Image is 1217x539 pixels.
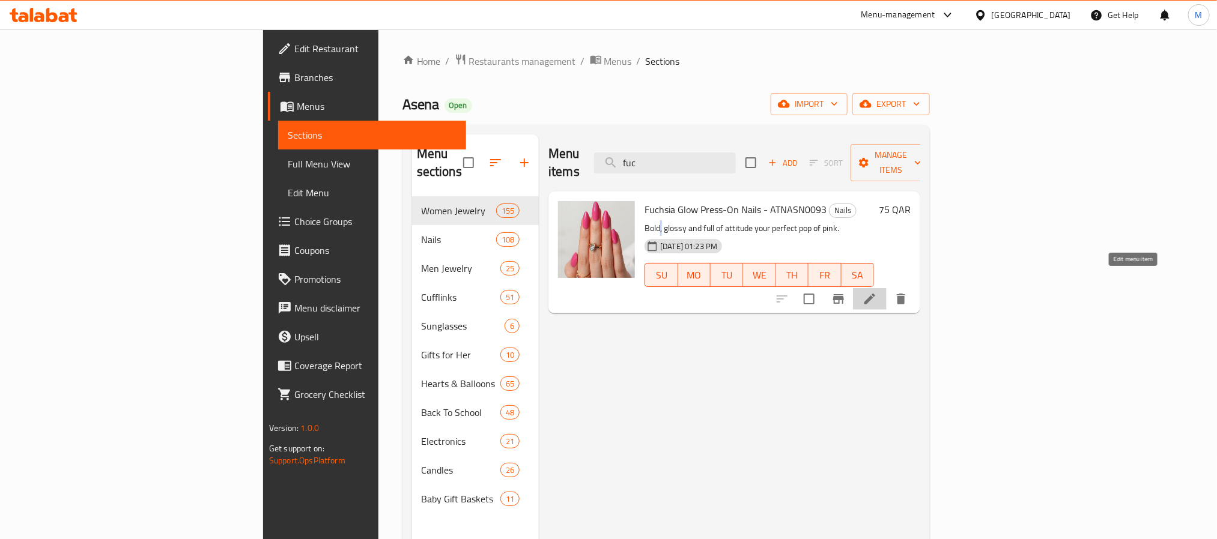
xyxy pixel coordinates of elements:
span: import [780,97,838,112]
div: Hearts & Balloons [422,376,500,391]
span: SU [650,266,673,284]
button: SU [645,263,678,287]
span: 6 [505,321,519,332]
div: items [505,319,520,333]
span: FR [813,266,836,284]
button: delete [887,285,915,313]
span: Select all sections [456,150,481,175]
div: items [500,492,520,506]
button: TH [776,263,809,287]
span: 65 [501,378,519,390]
span: WE [748,266,771,284]
span: Sections [646,54,680,68]
span: Women Jewelry [422,203,496,218]
button: Manage items [851,144,931,181]
div: items [496,232,520,247]
span: Baby Gift Baskets [422,492,500,506]
div: Sunglasses6 [412,312,539,340]
a: Sections [278,121,466,149]
a: Coverage Report [268,351,466,380]
span: export [862,97,920,112]
div: Menu-management [861,8,935,22]
span: Branches [294,70,457,85]
div: [GEOGRAPHIC_DATA] [992,8,1071,22]
div: Nails [829,203,857,218]
a: Grocery Checklist [268,380,466,409]
span: Cufflinks [422,290,500,304]
h6: 75 QAR [879,201,911,218]
a: Support.OpsPlatform [269,453,345,468]
span: Back To School [422,405,500,420]
span: Nails [422,232,496,247]
button: Add section [510,148,539,177]
a: Edit Menu [278,178,466,207]
div: items [500,376,520,391]
span: Manage items [860,148,921,178]
span: Version: [269,420,299,436]
div: items [500,434,520,448]
span: 26 [501,465,519,476]
a: Restaurants management [455,53,576,69]
span: Add [766,156,799,170]
a: Coupons [268,236,466,265]
div: Baby Gift Baskets11 [412,484,539,513]
span: Menus [297,99,457,113]
span: Candles [422,463,500,477]
a: Menus [268,92,466,121]
button: FR [809,263,841,287]
span: Gifts for Her [422,348,500,362]
span: TU [715,266,738,284]
span: Fuchsia Glow Press-On Nails - ATNASN0093 [645,200,827,218]
a: Branches [268,63,466,92]
span: SA [846,266,869,284]
div: items [500,290,520,304]
span: 48 [501,407,519,418]
div: Hearts & Balloons65 [412,369,539,398]
span: Select to update [797,286,822,312]
span: Coverage Report [294,358,457,373]
div: Cufflinks51 [412,283,539,312]
p: Bold, glossy and full of attitude your perfect pop of pink. [645,221,874,236]
div: Gifts for Her10 [412,340,539,369]
nav: breadcrumb [402,53,930,69]
li: / [581,54,585,68]
button: Add [763,154,802,172]
input: search [594,152,736,173]
span: Promotions [294,272,457,286]
span: 11 [501,493,519,505]
span: 1.0.0 [300,420,319,436]
span: M [1195,8,1203,22]
span: Coupons [294,243,457,257]
div: Men Jewelry [422,261,500,276]
span: Sunglasses [422,319,505,333]
button: SA [842,263,874,287]
span: Choice Groups [294,214,457,229]
span: MO [683,266,706,284]
span: Get support on: [269,441,324,456]
div: Nails108 [412,225,539,254]
li: / [637,54,641,68]
span: Electronics [422,434,500,448]
span: Menu disclaimer [294,301,457,315]
span: Grocery Checklist [294,387,457,402]
button: TU [711,263,743,287]
span: Restaurants management [469,54,576,68]
span: Sections [288,128,457,142]
div: items [500,405,520,420]
button: WE [743,263,775,287]
div: items [500,348,520,362]
span: 51 [501,292,519,303]
div: Women Jewelry155 [412,196,539,225]
h2: Menu items [548,145,580,181]
span: TH [781,266,804,284]
span: [DATE] 01:23 PM [655,241,722,252]
span: Select section [738,150,763,175]
div: items [500,463,520,477]
button: export [852,93,930,115]
div: Men Jewelry25 [412,254,539,283]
